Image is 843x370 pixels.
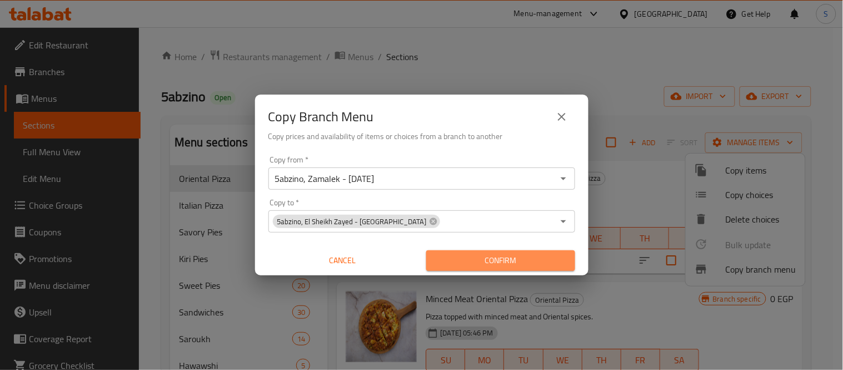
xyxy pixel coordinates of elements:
button: Cancel [268,250,417,271]
button: Open [556,171,571,186]
button: Open [556,214,571,229]
button: close [548,103,575,130]
span: Confirm [435,254,566,268]
div: 5abzino, El Sheikh Zayed - [GEOGRAPHIC_DATA] [273,215,440,228]
h6: Copy prices and availability of items or choices from a branch to another [268,130,575,142]
span: Cancel [273,254,413,268]
span: 5abzino, El Sheikh Zayed - [GEOGRAPHIC_DATA] [273,216,431,227]
h2: Copy Branch Menu [268,108,374,126]
button: Confirm [426,250,575,271]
